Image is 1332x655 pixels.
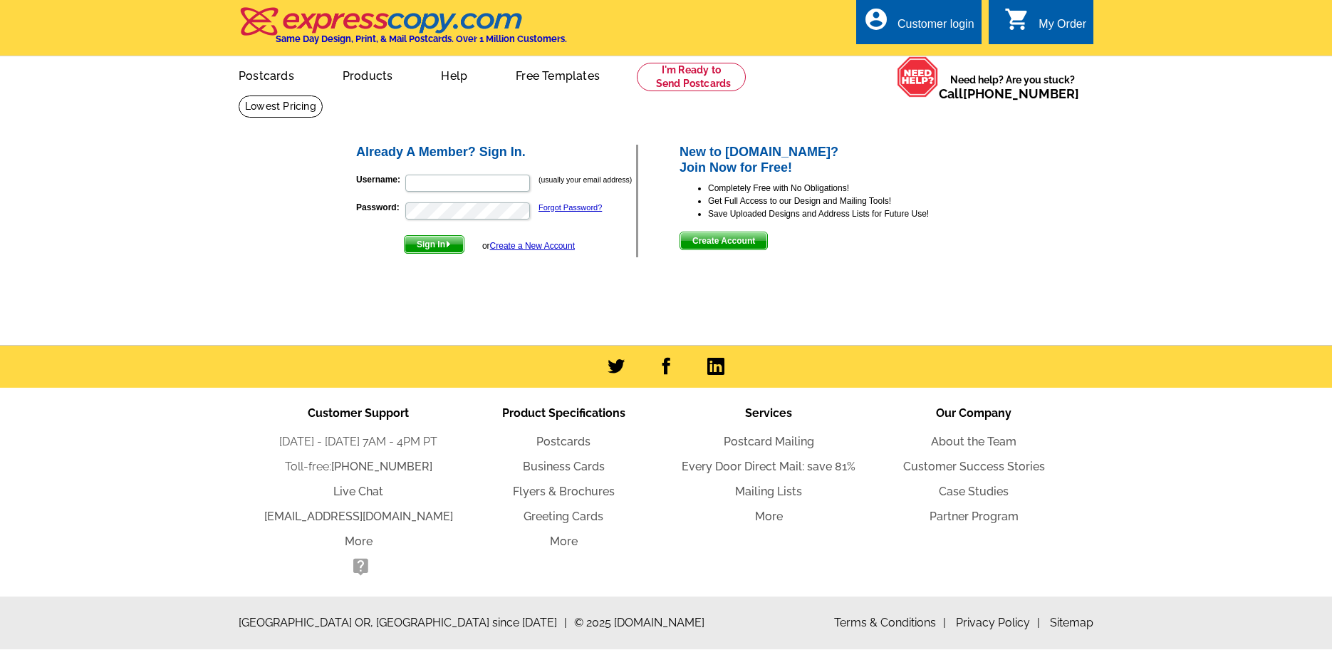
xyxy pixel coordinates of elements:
a: More [550,535,578,548]
small: (usually your email address) [538,175,632,184]
button: Sign In [404,235,464,254]
a: More [755,510,783,523]
a: Free Templates [493,58,623,91]
a: Case Studies [939,485,1009,498]
a: Postcard Mailing [724,435,814,448]
span: [GEOGRAPHIC_DATA] OR, [GEOGRAPHIC_DATA] since [DATE] [239,614,567,631]
span: Customer Support [308,406,409,420]
a: account_circle Customer login [863,16,974,33]
h2: Already A Member? Sign In. [356,145,636,160]
li: Get Full Access to our Design and Mailing Tools! [708,195,978,207]
a: [EMAIL_ADDRESS][DOMAIN_NAME] [264,510,453,523]
span: Sign In [405,236,464,253]
a: Business Cards [523,460,605,473]
a: Create a New Account [490,241,575,251]
label: Password: [356,201,404,214]
button: Create Account [680,232,768,250]
a: shopping_cart My Order [1004,16,1086,33]
a: Same Day Design, Print, & Mail Postcards. Over 1 Million Customers. [239,17,567,44]
img: help [897,56,939,98]
i: shopping_cart [1004,6,1030,32]
span: Need help? Are you stuck? [939,73,1086,101]
span: Create Account [680,232,767,249]
a: About the Team [931,435,1016,448]
label: Username: [356,173,404,186]
li: [DATE] - [DATE] 7AM - 4PM PT [256,433,461,450]
span: © 2025 [DOMAIN_NAME] [574,614,704,631]
a: Greeting Cards [524,510,603,523]
li: Completely Free with No Obligations! [708,182,978,195]
li: Toll-free: [256,458,461,475]
a: Postcards [536,435,590,448]
a: Privacy Policy [956,616,1040,629]
div: My Order [1039,18,1086,38]
a: Partner Program [930,510,1019,523]
a: Flyers & Brochures [513,485,615,498]
div: Customer login [897,18,974,38]
a: Forgot Password? [538,203,602,212]
a: More [345,535,373,548]
a: Help [418,58,490,91]
span: Call [939,86,1079,101]
a: [PHONE_NUMBER] [331,460,432,473]
a: Live Chat [333,485,383,498]
a: Postcards [216,58,317,91]
a: Products [320,58,416,91]
i: account_circle [863,6,889,32]
h4: Same Day Design, Print, & Mail Postcards. Over 1 Million Customers. [276,33,567,44]
a: Terms & Conditions [834,616,946,629]
span: Services [745,406,792,420]
a: Every Door Direct Mail: save 81% [682,460,855,473]
h2: New to [DOMAIN_NAME]? Join Now for Free! [680,145,978,175]
span: Our Company [936,406,1011,420]
span: Product Specifications [502,406,625,420]
a: Sitemap [1050,616,1093,629]
a: Mailing Lists [735,485,802,498]
a: Customer Success Stories [903,460,1045,473]
div: or [482,239,575,252]
a: [PHONE_NUMBER] [963,86,1079,101]
li: Save Uploaded Designs and Address Lists for Future Use! [708,207,978,220]
img: button-next-arrow-white.png [445,241,452,247]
